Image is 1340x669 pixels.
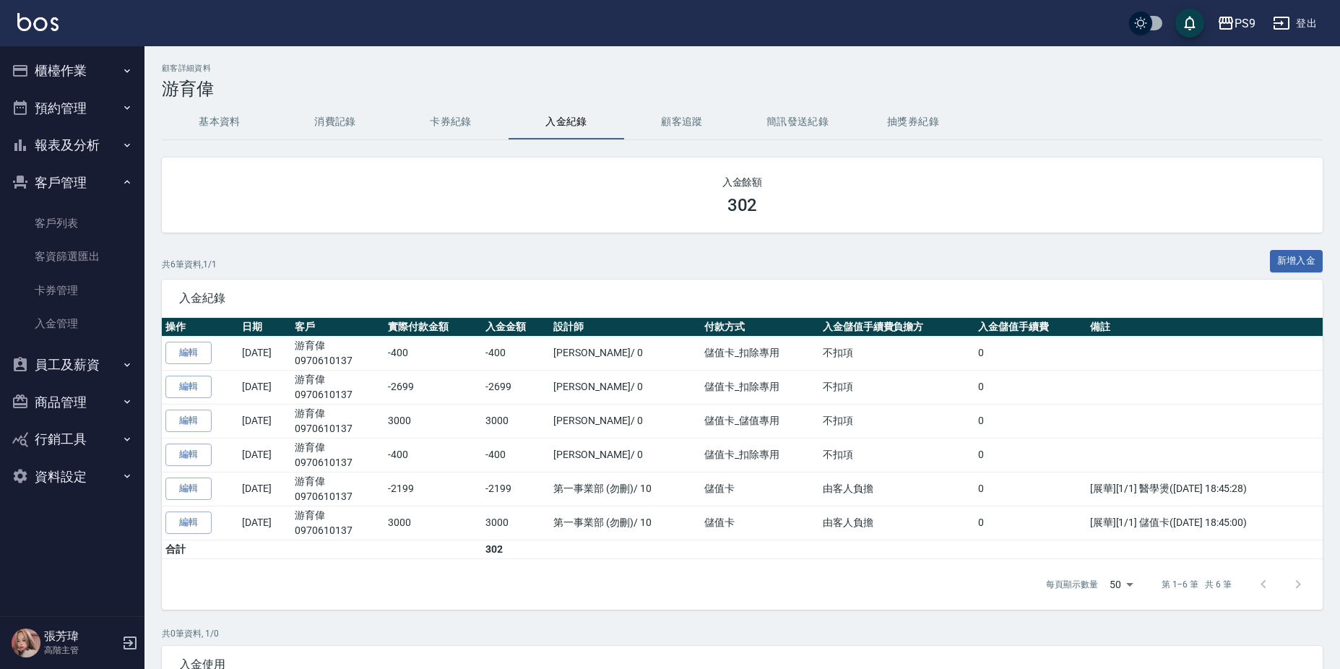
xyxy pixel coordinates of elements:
td: 儲值卡 [701,472,818,506]
td: 不扣項 [819,370,974,404]
td: 0 [974,370,1086,404]
td: 3000 [384,506,482,540]
button: 消費記錄 [277,105,393,139]
button: 顧客追蹤 [624,105,740,139]
th: 備註 [1086,318,1323,337]
td: -400 [482,336,550,370]
td: 儲值卡 [701,506,818,540]
td: 儲值卡_扣除專用 [701,336,818,370]
h3: 游育偉 [162,79,1323,99]
td: -2699 [482,370,550,404]
th: 實際付款金額 [384,318,482,337]
td: 第一事業部 (勿刪) / 10 [550,506,701,540]
td: 0 [974,506,1086,540]
td: [DATE] [238,404,291,438]
th: 入金儲值手續費 [974,318,1086,337]
td: 第一事業部 (勿刪) / 10 [550,472,701,506]
span: 入金紀錄 [179,291,1305,306]
td: [DATE] [238,336,291,370]
a: 入金管理 [6,307,139,340]
td: 0 [974,438,1086,472]
td: 不扣項 [819,438,974,472]
button: 報表及分析 [6,126,139,164]
button: 員工及薪資 [6,346,139,384]
td: [DATE] [238,506,291,540]
td: 由客人負擔 [819,472,974,506]
td: [PERSON_NAME] / 0 [550,438,701,472]
th: 客戶 [291,318,384,337]
a: 編輯 [165,410,212,432]
button: 抽獎券紀錄 [855,105,971,139]
img: Logo [17,13,59,31]
td: 游育偉 [291,506,384,540]
p: 共 0 筆資料, 1 / 0 [162,627,1323,640]
div: PS9 [1235,14,1255,33]
h2: 入金餘額 [179,175,1305,189]
p: 0970610137 [295,353,381,368]
td: [DATE] [238,472,291,506]
td: 3000 [482,506,550,540]
button: 入金紀錄 [509,105,624,139]
th: 入金金額 [482,318,550,337]
button: 客戶管理 [6,164,139,202]
button: 資料設定 [6,458,139,496]
td: 302 [482,540,550,558]
td: -400 [384,336,482,370]
button: 基本資料 [162,105,277,139]
h3: 302 [727,195,758,215]
p: 高階主管 [44,644,118,657]
th: 設計師 [550,318,701,337]
td: 儲值卡_扣除專用 [701,370,818,404]
p: 第 1–6 筆 共 6 筆 [1162,578,1232,591]
td: [展華][1/1] 儲值卡([DATE] 18:45:00) [1086,506,1323,540]
td: [DATE] [238,370,291,404]
th: 付款方式 [701,318,818,337]
h5: 張芳瑋 [44,629,118,644]
td: -2699 [384,370,482,404]
td: -400 [384,438,482,472]
a: 卡券管理 [6,274,139,307]
td: 0 [974,404,1086,438]
button: PS9 [1211,9,1261,38]
a: 客資篩選匯出 [6,240,139,273]
a: 客戶列表 [6,207,139,240]
td: 0 [974,336,1086,370]
button: 預約管理 [6,90,139,127]
p: 共 6 筆資料, 1 / 1 [162,258,217,271]
td: [PERSON_NAME] / 0 [550,336,701,370]
p: 0970610137 [295,523,381,538]
td: [PERSON_NAME] / 0 [550,404,701,438]
button: 登出 [1267,10,1323,37]
button: 商品管理 [6,384,139,421]
img: Person [12,629,40,657]
a: 編輯 [165,444,212,466]
a: 編輯 [165,478,212,500]
th: 操作 [162,318,238,337]
td: -2199 [384,472,482,506]
td: 游育偉 [291,336,384,370]
th: 入金儲值手續費負擔方 [819,318,974,337]
p: 每頁顯示數量 [1046,578,1098,591]
td: 由客人負擔 [819,506,974,540]
td: -2199 [482,472,550,506]
a: 編輯 [165,376,212,398]
td: -400 [482,438,550,472]
button: 新增入金 [1270,250,1323,272]
td: 3000 [384,404,482,438]
td: 3000 [482,404,550,438]
td: 0 [974,472,1086,506]
td: 儲值卡_扣除專用 [701,438,818,472]
h2: 顧客詳細資料 [162,64,1323,73]
td: 游育偉 [291,472,384,506]
p: 0970610137 [295,421,381,436]
p: 0970610137 [295,387,381,402]
div: 50 [1104,565,1138,604]
p: 0970610137 [295,455,381,470]
td: 游育偉 [291,404,384,438]
td: 游育偉 [291,370,384,404]
td: [PERSON_NAME] / 0 [550,370,701,404]
td: 游育偉 [291,438,384,472]
td: 不扣項 [819,336,974,370]
button: 行銷工具 [6,420,139,458]
td: 不扣項 [819,404,974,438]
